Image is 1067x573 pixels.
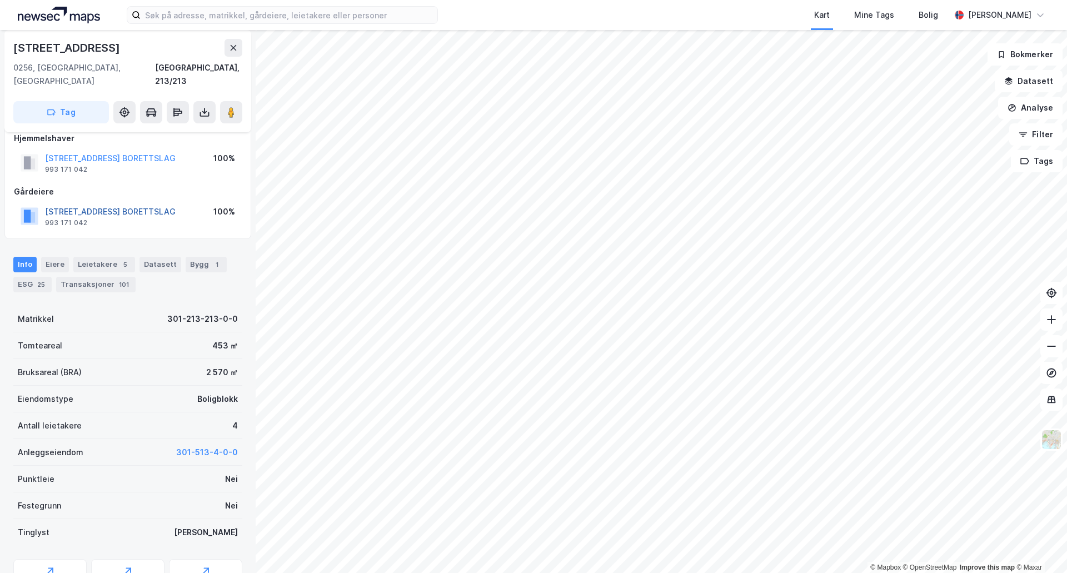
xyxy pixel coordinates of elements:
div: Transaksjoner [56,277,136,292]
div: Kontrollprogram for chat [1011,520,1067,573]
img: Z [1041,429,1062,450]
a: Improve this map [960,564,1015,571]
div: 4 [232,419,238,432]
div: [GEOGRAPHIC_DATA], 213/213 [155,61,242,88]
div: [PERSON_NAME] [174,526,238,539]
button: Filter [1009,123,1063,146]
div: Kart [814,8,830,22]
div: 453 ㎡ [212,339,238,352]
div: 993 171 042 [45,165,87,174]
div: 301-213-213-0-0 [167,312,238,326]
div: Hjemmelshaver [14,132,242,145]
button: 301-513-4-0-0 [176,446,238,459]
div: 1 [211,259,222,270]
a: Mapbox [870,564,901,571]
div: Boligblokk [197,392,238,406]
div: Tomteareal [18,339,62,352]
div: [STREET_ADDRESS] [13,39,122,57]
div: Bruksareal (BRA) [18,366,82,379]
div: Eiere [41,257,69,272]
div: Info [13,257,37,272]
button: Datasett [995,70,1063,92]
div: Festegrunn [18,499,61,512]
div: 25 [35,279,47,290]
div: Leietakere [73,257,135,272]
div: ESG [13,277,52,292]
button: Bokmerker [988,43,1063,66]
div: Bolig [919,8,938,22]
div: Tinglyst [18,526,49,539]
div: 101 [117,279,131,290]
div: Mine Tags [854,8,894,22]
div: 5 [119,259,131,270]
div: Gårdeiere [14,185,242,198]
img: logo.a4113a55bc3d86da70a041830d287a7e.svg [18,7,100,23]
div: 100% [213,152,235,165]
div: Eiendomstype [18,392,73,406]
div: Datasett [139,257,181,272]
div: Punktleie [18,472,54,486]
a: OpenStreetMap [903,564,957,571]
iframe: Chat Widget [1011,520,1067,573]
div: Nei [225,499,238,512]
div: [PERSON_NAME] [968,8,1031,22]
div: 2 570 ㎡ [206,366,238,379]
div: Antall leietakere [18,419,82,432]
div: Nei [225,472,238,486]
button: Analyse [998,97,1063,119]
div: 0256, [GEOGRAPHIC_DATA], [GEOGRAPHIC_DATA] [13,61,155,88]
div: 100% [213,205,235,218]
div: Matrikkel [18,312,54,326]
div: 993 171 042 [45,218,87,227]
button: Tag [13,101,109,123]
input: Søk på adresse, matrikkel, gårdeiere, leietakere eller personer [141,7,437,23]
div: Anleggseiendom [18,446,83,459]
button: Tags [1011,150,1063,172]
div: Bygg [186,257,227,272]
